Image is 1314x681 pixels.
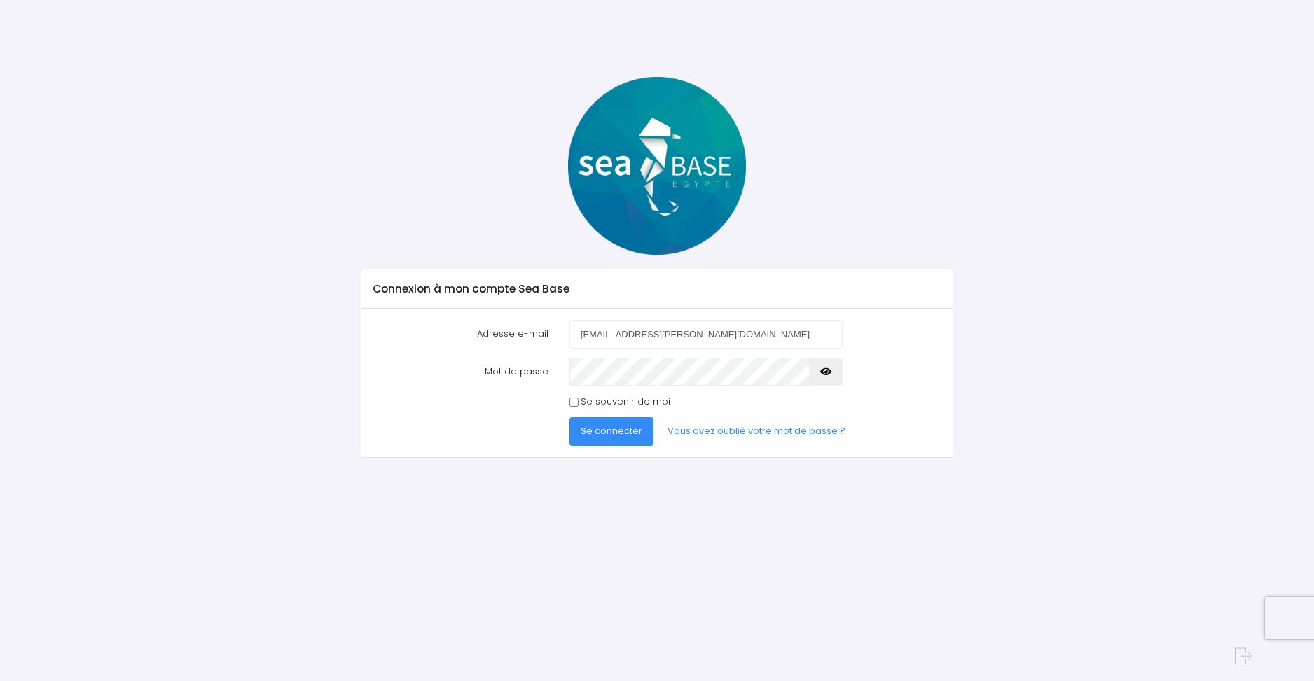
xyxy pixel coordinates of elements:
[581,395,670,409] label: Se souvenir de moi
[569,417,653,445] button: Se connecter
[363,358,559,386] label: Mot de passe
[581,424,642,437] span: Se connecter
[361,269,952,309] div: Connexion à mon compte Sea Base
[363,320,559,348] label: Adresse e-mail
[656,417,857,445] a: Vous avez oublié votre mot de passe ?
